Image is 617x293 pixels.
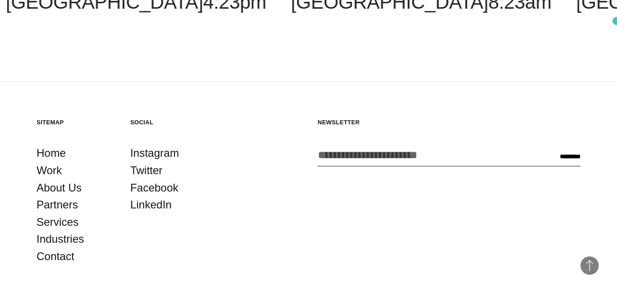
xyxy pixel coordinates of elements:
[37,179,82,197] a: About Us
[37,118,112,126] h5: Sitemap
[580,256,599,275] button: Back to Top
[37,162,62,179] a: Work
[130,162,163,179] a: Twitter
[317,118,580,126] h5: Newsletter
[37,248,74,265] a: Contact
[37,213,79,231] a: Services
[37,144,66,162] a: Home
[130,118,206,126] h5: Social
[37,196,78,213] a: Partners
[130,144,179,162] a: Instagram
[130,179,178,197] a: Facebook
[130,196,172,213] a: LinkedIn
[37,230,84,248] a: Industries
